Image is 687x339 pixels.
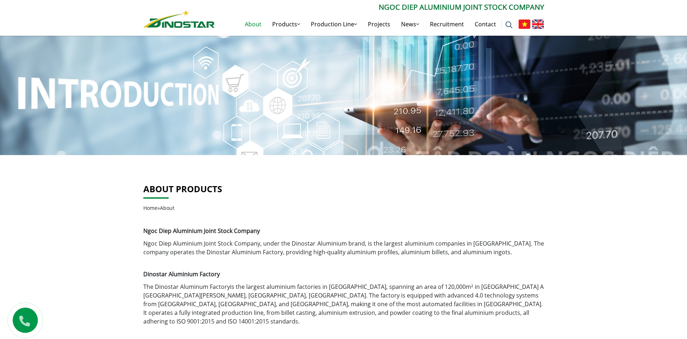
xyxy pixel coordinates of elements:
[143,239,260,247] a: Ngoc Diep Aluminium Joint Stock Company
[305,13,362,36] a: Production Line
[143,282,544,326] p: is the largest aluminium factories in [GEOGRAPHIC_DATA], spanning an area of 120,000m² in [GEOGRA...
[143,239,544,256] p: , under the Dinostar Aluminium brand, is the largest aluminium companies in [GEOGRAPHIC_DATA]. Th...
[362,13,396,36] a: Projects
[425,13,469,36] a: Recruitment
[215,2,544,13] p: Ngoc Diep Aluminium Joint Stock Company
[143,227,260,235] strong: Ngoc Diep Aluminium Joint Stock Company
[143,204,174,211] span: »
[505,21,513,28] img: search
[518,19,530,29] img: Tiếng Việt
[469,13,501,36] a: Contact
[160,204,174,211] span: About
[239,13,267,36] a: About
[143,283,230,291] a: The Dinostar Aluminum Factory
[143,183,222,195] a: About products
[532,19,544,29] img: English
[143,204,157,211] a: Home
[143,270,220,278] span: Dinostar Aluminium Factory
[143,10,215,28] img: Nhôm Dinostar
[396,13,425,36] a: News
[267,13,305,36] a: Products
